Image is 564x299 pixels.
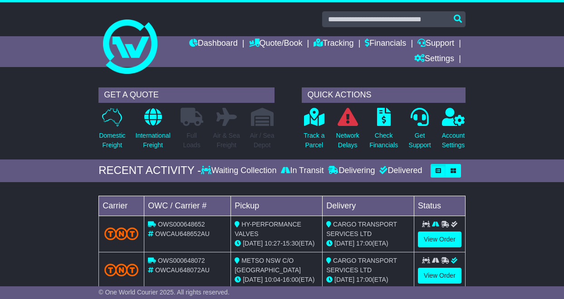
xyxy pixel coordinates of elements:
[369,107,398,155] a: CheckFinancials
[442,131,465,150] p: Account Settings
[99,196,144,216] td: Carrier
[365,36,406,52] a: Financials
[414,52,454,67] a: Settings
[235,275,319,285] div: - (ETA)
[414,196,466,216] td: Status
[213,131,240,150] p: Air & Sea Freight
[235,239,319,248] div: - (ETA)
[279,166,326,176] div: In Transit
[231,196,323,216] td: Pickup
[303,107,325,155] a: Track aParcel
[417,36,454,52] a: Support
[98,107,126,155] a: DomesticFreight
[441,107,466,155] a: AccountSettings
[135,107,171,155] a: InternationalFreight
[314,36,353,52] a: Tracking
[356,276,372,283] span: 17:00
[334,240,354,247] span: [DATE]
[243,276,263,283] span: [DATE]
[98,164,201,177] div: RECENT ACTIVITY -
[98,289,230,296] span: © One World Courier 2025. All rights reserved.
[304,131,324,150] p: Track a Parcel
[283,240,299,247] span: 15:30
[326,239,410,248] div: (ETA)
[326,166,377,176] div: Delivering
[158,257,205,264] span: OWS000648072
[334,276,354,283] span: [DATE]
[302,87,465,103] div: QUICK ACTIONS
[326,257,397,274] span: CARGO TRANSPORT SERVICES LTD
[409,131,431,150] p: Get Support
[356,240,372,247] span: 17:00
[181,131,203,150] p: Full Loads
[326,275,410,285] div: (ETA)
[98,87,275,103] div: GET A QUOTE
[104,264,138,276] img: TNT_Domestic.png
[326,221,397,237] span: CARGO TRANSPORT SERVICES LTD
[377,166,422,176] div: Delivered
[265,240,280,247] span: 10:27
[99,131,125,150] p: Domestic Freight
[155,266,210,274] span: OWCAU648072AU
[235,257,301,274] span: METSO NSW C/O [GEOGRAPHIC_DATA]
[104,227,138,240] img: TNT_Domestic.png
[158,221,205,228] span: OWS000648652
[418,268,461,284] a: View Order
[408,107,432,155] a: GetSupport
[265,276,280,283] span: 10:04
[323,196,414,216] td: Delivery
[418,231,461,247] a: View Order
[336,107,360,155] a: NetworkDelays
[235,221,301,237] span: HY-PERFORMANCE VALVES
[243,240,263,247] span: [DATE]
[144,196,231,216] td: OWC / Carrier #
[136,131,171,150] p: International Freight
[250,131,275,150] p: Air / Sea Depot
[201,166,279,176] div: Waiting Collection
[155,230,210,237] span: OWCAU648652AU
[249,36,303,52] a: Quote/Book
[189,36,238,52] a: Dashboard
[369,131,398,150] p: Check Financials
[336,131,359,150] p: Network Delays
[283,276,299,283] span: 16:00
